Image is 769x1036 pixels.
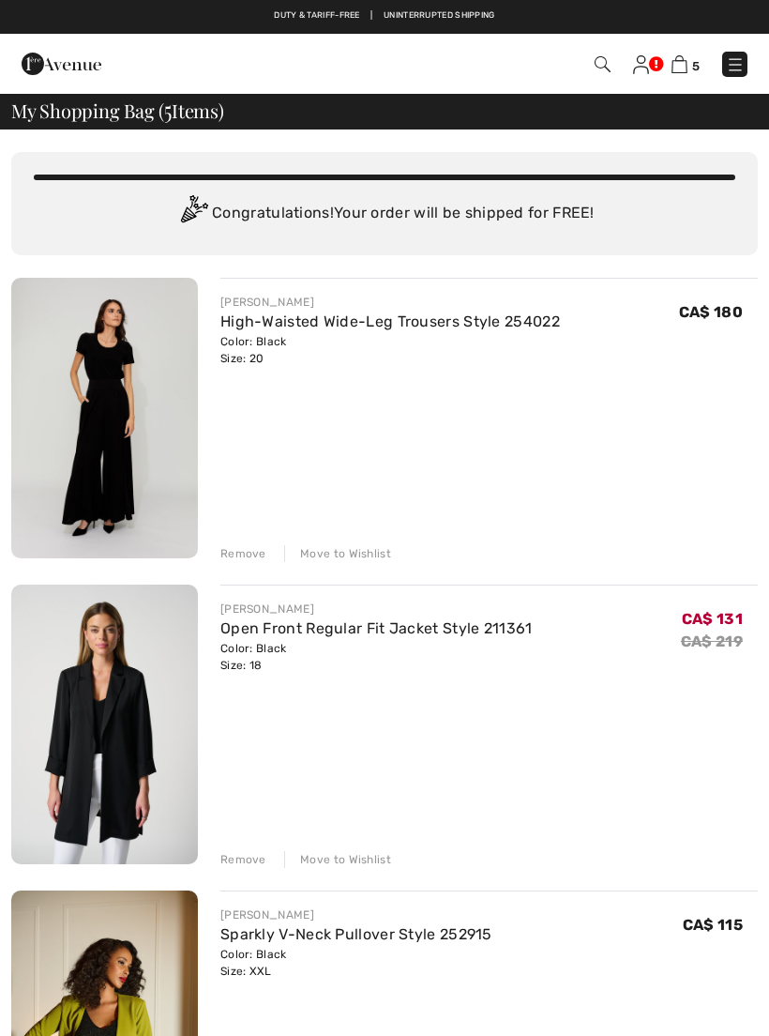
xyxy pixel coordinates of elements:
img: Congratulation2.svg [174,195,212,233]
span: 5 [164,97,172,121]
div: Congratulations! Your order will be shipped for FREE! [34,195,735,233]
a: High-Waisted Wide-Leg Trousers Style 254022 [220,312,560,330]
span: CA$ 180 [679,303,743,321]
span: My Shopping Bag ( Items) [11,101,224,120]
div: Color: Black Size: 18 [220,640,533,674]
a: 1ère Avenue [22,53,101,71]
div: [PERSON_NAME] [220,906,492,923]
div: Move to Wishlist [284,545,391,562]
img: My Info [633,55,649,74]
div: [PERSON_NAME] [220,601,533,617]
div: [PERSON_NAME] [220,294,560,311]
div: Remove [220,851,266,868]
s: CA$ 219 [681,632,743,650]
a: 5 [671,53,700,75]
a: Sparkly V-Neck Pullover Style 252915 [220,925,492,943]
img: Menu [726,55,745,74]
img: Open Front Regular Fit Jacket Style 211361 [11,585,198,865]
span: 5 [692,59,700,73]
img: High-Waisted Wide-Leg Trousers Style 254022 [11,278,198,558]
div: Remove [220,545,266,562]
img: 1ère Avenue [22,45,101,83]
a: Open Front Regular Fit Jacket Style 211361 [220,619,533,637]
span: CA$ 131 [682,610,743,628]
div: Move to Wishlist [284,851,391,868]
img: Search [595,56,611,72]
div: Color: Black Size: XXL [220,946,492,980]
img: Shopping Bag [671,55,687,73]
span: CA$ 115 [683,916,743,934]
div: Color: Black Size: 20 [220,333,560,367]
